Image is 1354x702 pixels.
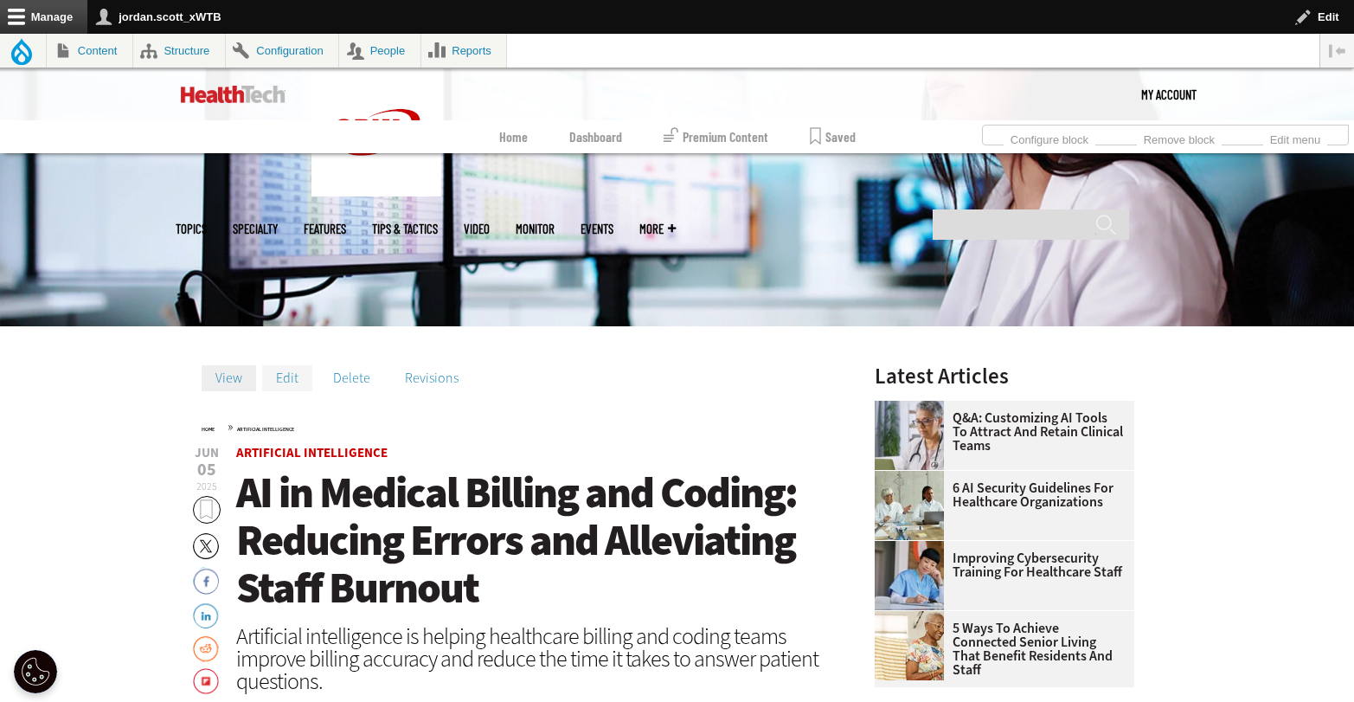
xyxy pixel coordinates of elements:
[875,471,953,485] a: Doctors meeting in the office
[181,86,286,103] img: Home
[875,621,1124,677] a: 5 Ways to Achieve Connected Senior Living That Benefit Residents and Staff
[237,426,294,433] a: Artificial Intelligence
[311,68,441,196] img: Home
[875,401,953,415] a: doctor on laptop
[639,222,676,235] span: More
[875,611,953,625] a: Networking Solutions for Senior Living
[339,34,420,68] a: People
[193,447,221,460] span: Jun
[664,120,768,153] a: Premium Content
[875,481,1124,509] a: 6 AI Security Guidelines for Healthcare Organizations
[236,625,830,692] div: Artificial intelligence is helping healthcare billing and coding teams improve billing accuracy a...
[1320,34,1354,68] button: Vertical orientation
[236,444,388,461] a: Artificial Intelligence
[176,222,207,235] span: Topics
[875,471,944,540] img: Doctors meeting in the office
[875,411,1124,453] a: Q&A: Customizing AI Tools To Attract and Retain Clinical Teams
[516,222,555,235] a: MonITor
[193,461,221,479] span: 05
[810,120,856,153] a: Saved
[311,183,441,201] a: CDW
[304,222,346,235] a: Features
[202,365,256,391] a: View
[875,365,1134,387] h3: Latest Articles
[47,34,132,68] a: Content
[464,222,490,235] a: Video
[499,120,528,153] a: Home
[1004,128,1095,147] a: Configure block
[1141,68,1197,120] a: My Account
[14,650,57,693] div: Cookie Settings
[262,365,312,391] a: Edit
[421,34,507,68] a: Reports
[196,480,217,493] span: 2025
[1263,128,1327,147] a: Edit menu
[875,611,944,680] img: Networking Solutions for Senior Living
[875,541,953,555] a: nurse studying on computer
[1141,68,1197,120] div: User menu
[372,222,438,235] a: Tips & Tactics
[202,426,215,433] a: Home
[1137,128,1222,147] a: Remove block
[14,650,57,693] button: Open Preferences
[875,541,944,610] img: nurse studying on computer
[391,365,472,391] a: Revisions
[875,401,944,470] img: doctor on laptop
[569,120,622,153] a: Dashboard
[233,222,278,235] span: Specialty
[236,464,797,616] span: AI in Medical Billing and Coding: Reducing Errors and Alleviating Staff Burnout
[319,365,384,391] a: Delete
[133,34,225,68] a: Structure
[875,551,1124,579] a: Improving Cybersecurity Training for Healthcare Staff
[226,34,338,68] a: Configuration
[202,420,830,434] div: »
[581,222,613,235] a: Events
